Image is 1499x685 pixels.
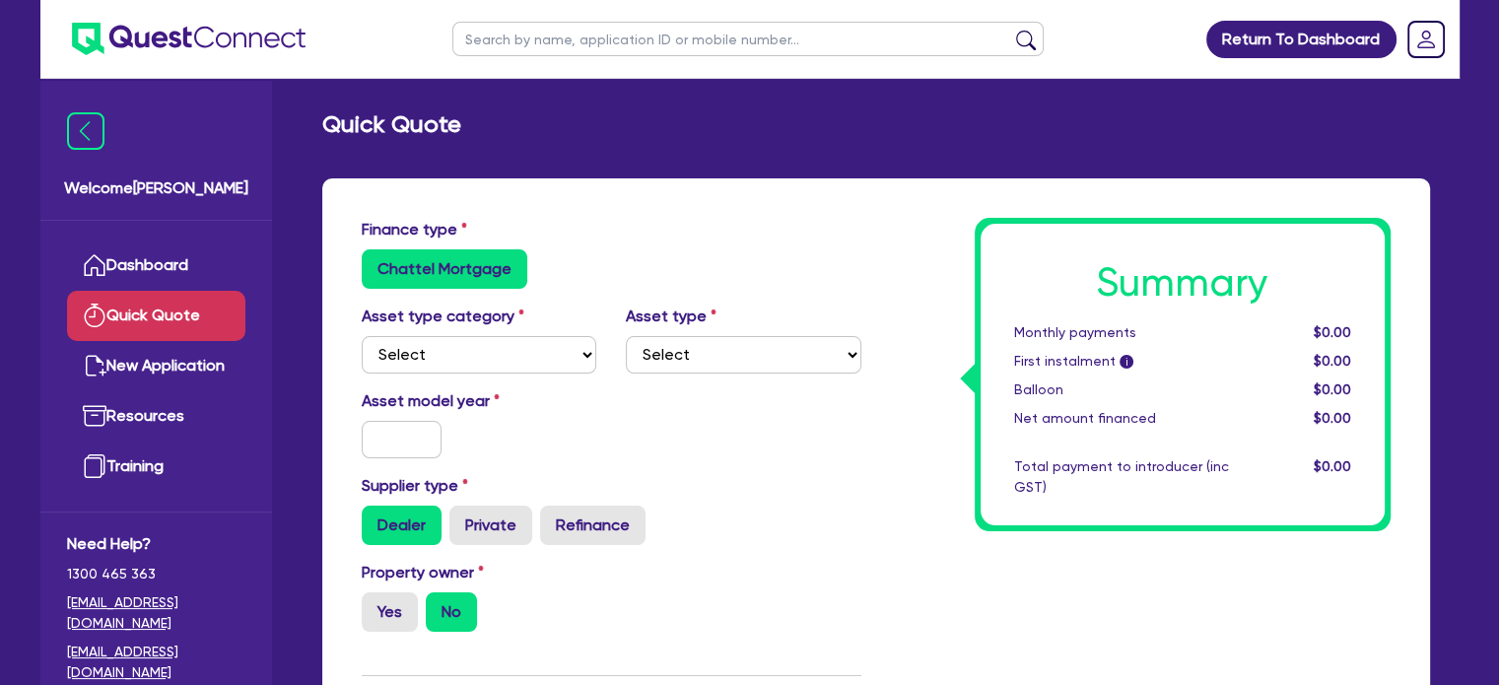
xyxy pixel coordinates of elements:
[362,474,468,498] label: Supplier type
[1313,458,1350,474] span: $0.00
[362,561,484,584] label: Property owner
[83,404,106,428] img: resources
[999,379,1244,400] div: Balloon
[67,564,245,584] span: 1300 465 363
[452,22,1044,56] input: Search by name, application ID or mobile number...
[83,454,106,478] img: training
[1313,381,1350,397] span: $0.00
[67,112,104,150] img: icon-menu-close
[999,408,1244,429] div: Net amount financed
[322,110,461,139] h2: Quick Quote
[72,23,306,55] img: quest-connect-logo-blue
[67,442,245,492] a: Training
[1400,14,1452,65] a: Dropdown toggle
[999,456,1244,498] div: Total payment to introducer (inc GST)
[67,291,245,341] a: Quick Quote
[67,592,245,634] a: [EMAIL_ADDRESS][DOMAIN_NAME]
[1206,21,1397,58] a: Return To Dashboard
[362,506,442,545] label: Dealer
[362,305,524,328] label: Asset type category
[362,218,467,241] label: Finance type
[426,592,477,632] label: No
[83,354,106,377] img: new-application
[362,249,527,289] label: Chattel Mortgage
[67,240,245,291] a: Dashboard
[83,304,106,327] img: quick-quote
[1014,259,1351,307] h1: Summary
[540,506,646,545] label: Refinance
[1313,410,1350,426] span: $0.00
[999,351,1244,372] div: First instalment
[64,176,248,200] span: Welcome [PERSON_NAME]
[999,322,1244,343] div: Monthly payments
[67,532,245,556] span: Need Help?
[1313,353,1350,369] span: $0.00
[362,592,418,632] label: Yes
[1120,355,1133,369] span: i
[626,305,716,328] label: Asset type
[67,341,245,391] a: New Application
[449,506,532,545] label: Private
[347,389,612,413] label: Asset model year
[67,642,245,683] a: [EMAIL_ADDRESS][DOMAIN_NAME]
[67,391,245,442] a: Resources
[1313,324,1350,340] span: $0.00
